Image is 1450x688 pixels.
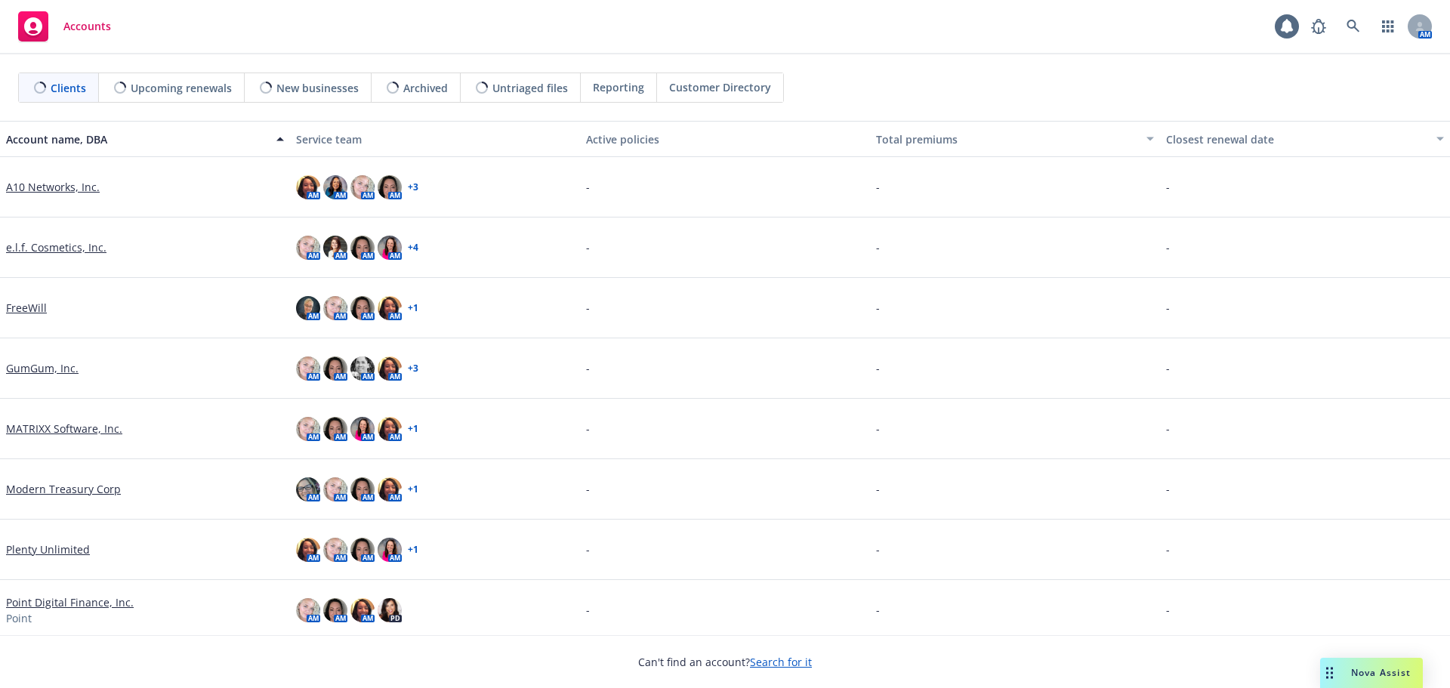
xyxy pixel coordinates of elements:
span: - [876,239,880,255]
img: photo [323,356,347,381]
a: Point Digital Finance, Inc. [6,594,134,610]
span: Reporting [593,79,644,95]
div: Closest renewal date [1166,131,1427,147]
a: FreeWill [6,300,47,316]
a: Accounts [12,5,117,48]
div: Account name, DBA [6,131,267,147]
span: Untriaged files [492,80,568,96]
a: Search for it [750,655,812,669]
span: - [1166,360,1170,376]
a: MATRIXX Software, Inc. [6,421,122,437]
span: - [586,421,590,437]
img: photo [350,477,375,501]
a: Modern Treasury Corp [6,481,121,497]
button: Nova Assist [1320,658,1423,688]
span: - [1166,481,1170,497]
span: - [586,481,590,497]
span: - [1166,239,1170,255]
img: photo [323,477,347,501]
a: Switch app [1373,11,1403,42]
img: photo [296,417,320,441]
span: Archived [403,80,448,96]
div: Service team [296,131,574,147]
span: Clients [51,80,86,96]
img: photo [350,417,375,441]
img: photo [378,417,402,441]
img: photo [350,296,375,320]
span: - [1166,602,1170,618]
span: - [586,602,590,618]
img: photo [296,598,320,622]
img: photo [350,356,375,381]
a: Report a Bug [1303,11,1334,42]
span: - [586,239,590,255]
span: - [876,421,880,437]
img: photo [296,477,320,501]
img: photo [296,538,320,562]
a: + 1 [408,485,418,494]
img: photo [323,296,347,320]
div: Active policies [586,131,864,147]
img: photo [296,175,320,199]
span: - [876,602,880,618]
img: photo [378,356,402,381]
button: Closest renewal date [1160,121,1450,157]
img: photo [296,356,320,381]
button: Service team [290,121,580,157]
img: photo [378,598,402,622]
span: Point [6,610,32,626]
img: photo [378,538,402,562]
span: - [876,360,880,376]
img: photo [296,236,320,260]
a: + 3 [408,183,418,192]
span: Customer Directory [669,79,771,95]
a: + 1 [408,424,418,433]
span: - [586,360,590,376]
div: Total premiums [876,131,1137,147]
div: Drag to move [1320,658,1339,688]
span: - [876,541,880,557]
span: - [1166,179,1170,195]
a: e.l.f. Cosmetics, Inc. [6,239,106,255]
img: photo [323,417,347,441]
img: photo [378,296,402,320]
img: photo [350,538,375,562]
img: photo [323,538,347,562]
img: photo [323,175,347,199]
span: Nova Assist [1351,666,1411,679]
span: - [586,300,590,316]
button: Total premiums [870,121,1160,157]
span: - [876,300,880,316]
span: New businesses [276,80,359,96]
span: Can't find an account? [638,654,812,670]
span: - [586,541,590,557]
span: Accounts [63,20,111,32]
img: photo [350,598,375,622]
a: + 1 [408,545,418,554]
span: - [876,179,880,195]
img: photo [378,236,402,260]
img: photo [323,236,347,260]
a: GumGum, Inc. [6,360,79,376]
a: Plenty Unlimited [6,541,90,557]
span: - [876,481,880,497]
span: - [586,179,590,195]
img: photo [350,236,375,260]
img: photo [323,598,347,622]
img: photo [378,477,402,501]
span: - [1166,541,1170,557]
a: + 4 [408,243,418,252]
img: photo [296,296,320,320]
span: - [1166,300,1170,316]
img: photo [350,175,375,199]
a: Search [1338,11,1368,42]
span: Upcoming renewals [131,80,232,96]
img: photo [378,175,402,199]
span: - [1166,421,1170,437]
a: + 3 [408,364,418,373]
button: Active policies [580,121,870,157]
a: A10 Networks, Inc. [6,179,100,195]
a: + 1 [408,304,418,313]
